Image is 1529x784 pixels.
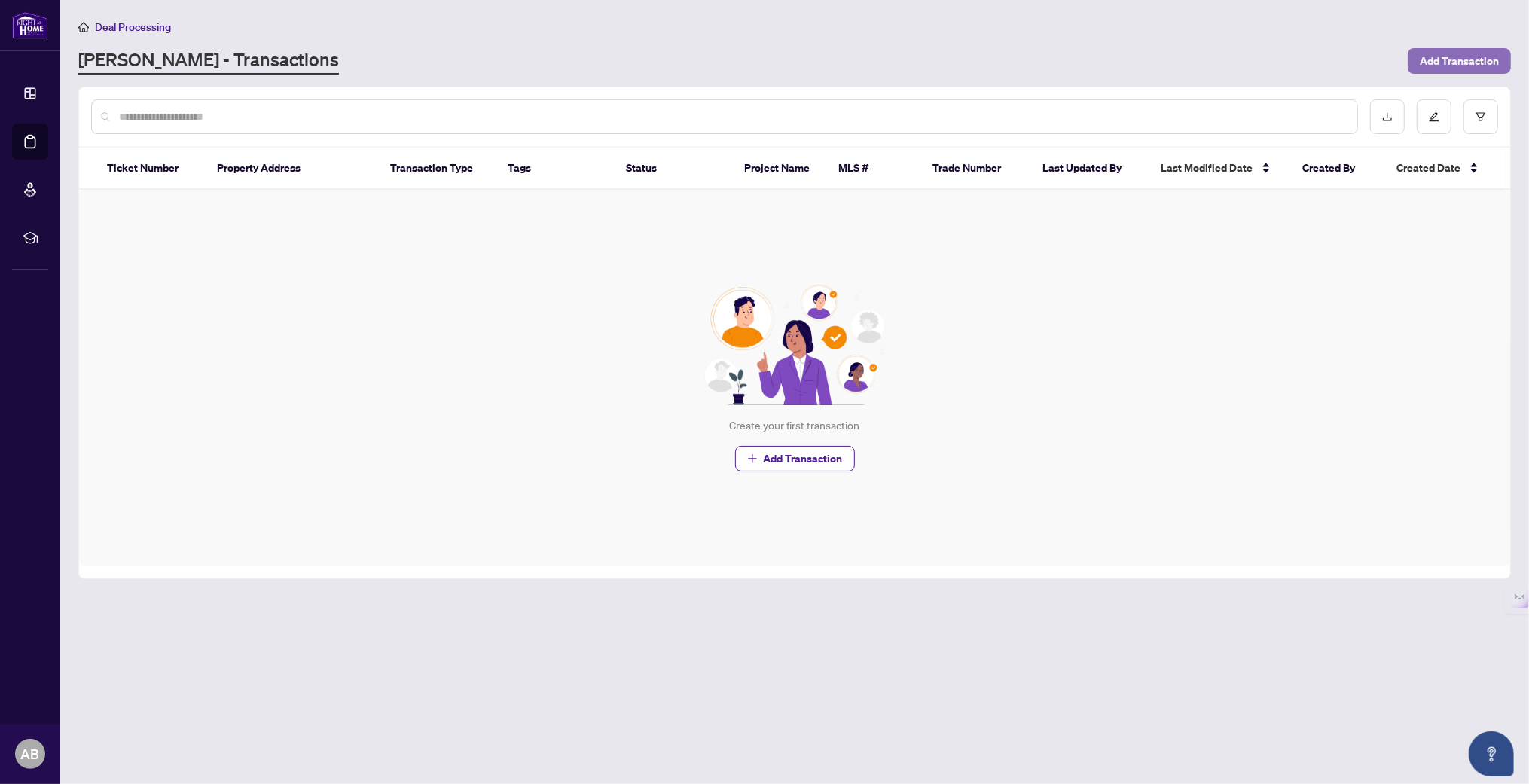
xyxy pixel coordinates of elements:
[1469,731,1514,776] button: Open asap
[1161,160,1253,176] span: Last Modified Date
[1290,148,1384,190] th: Created By
[747,453,758,464] span: plus
[1370,99,1405,134] button: download
[95,148,205,190] th: Ticket Number
[1476,111,1486,122] span: filter
[496,148,614,190] th: Tags
[732,148,826,190] th: Project Name
[1384,148,1494,190] th: Created Date
[614,148,732,190] th: Status
[1408,48,1511,74] button: Add Transaction
[205,148,378,190] th: Property Address
[1420,49,1499,73] span: Add Transaction
[764,447,843,471] span: Add Transaction
[1031,148,1149,190] th: Last Updated By
[1382,111,1393,122] span: download
[21,743,40,764] span: AB
[95,20,171,34] span: Deal Processing
[697,285,892,405] img: Null State Icon
[12,11,48,39] img: logo
[1429,111,1439,122] span: edit
[826,148,920,190] th: MLS #
[78,22,89,32] span: home
[730,417,860,434] div: Create your first transaction
[1396,160,1460,176] span: Created Date
[1463,99,1498,134] button: filter
[735,446,855,471] button: Add Transaction
[78,47,339,75] a: [PERSON_NAME] - Transactions
[1417,99,1451,134] button: edit
[1149,148,1290,190] th: Last Modified Date
[378,148,496,190] th: Transaction Type
[920,148,1030,190] th: Trade Number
